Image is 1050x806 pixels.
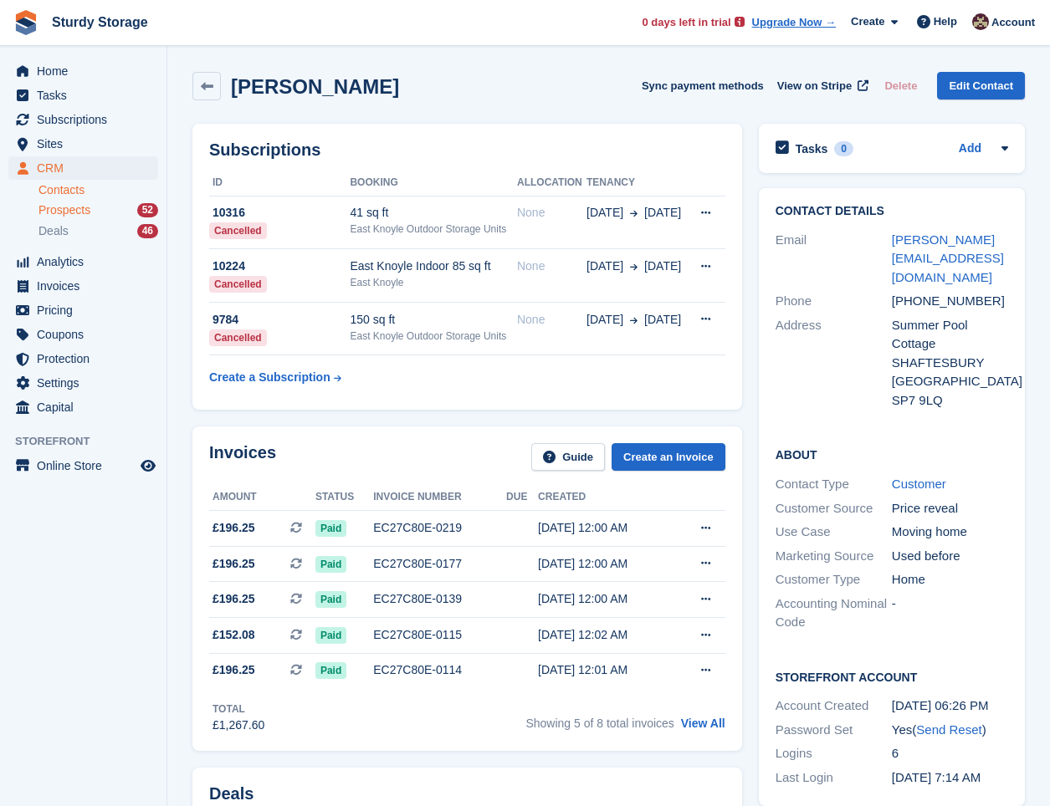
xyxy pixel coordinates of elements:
[776,668,1008,685] h2: Storefront Account
[350,258,517,275] div: East Knoyle Indoor 85 sq ft
[972,13,989,30] img: Sue Cadwaladr
[37,454,137,477] span: Online Store
[209,329,267,346] div: Cancelled
[959,140,981,159] a: Add
[517,170,586,196] th: Allocation
[644,258,681,275] span: [DATE]
[834,141,853,156] div: 0
[138,456,158,476] a: Preview store
[213,701,264,717] div: Total
[8,298,158,322] a: menu
[37,250,137,273] span: Analytics
[8,323,158,346] a: menu
[776,205,1008,218] h2: Contact Details
[517,204,586,222] div: None
[213,717,264,734] div: £1,267.60
[934,13,957,30] span: Help
[209,362,341,393] a: Create a Subscription
[892,316,1008,354] div: Summer Pool Cottage
[892,372,1008,391] div: [GEOGRAPHIC_DATA]
[642,72,764,99] button: Sync payment methods
[213,661,255,679] span: £196.25
[892,696,1008,716] div: [DATE] 06:26 PM
[37,395,137,419] span: Capital
[373,555,506,573] div: EC27C80E-0177
[8,395,158,419] a: menu
[315,520,346,537] span: Paid
[8,132,158,156] a: menu
[38,182,158,198] a: Contacts
[373,519,506,537] div: EC27C80E-0219
[209,369,330,386] div: Create a Subscription
[137,203,158,217] div: 52
[37,274,137,298] span: Invoices
[209,311,350,329] div: 9784
[892,744,1008,763] div: 6
[350,275,517,290] div: East Knoyle
[735,17,745,27] img: icon-info-red-86fce57e6346b64bf305f1f9a63bb57f3159b744bbb1ad8f7f9873e7eb3ced17.svg
[213,555,255,573] span: £196.25
[350,204,517,222] div: 41 sq ft
[586,170,688,196] th: Tenancy
[644,311,681,329] span: [DATE]
[878,72,924,99] button: Delete
[15,433,166,450] span: Storefront
[8,371,158,395] a: menu
[517,311,586,329] div: None
[13,10,38,35] img: stora-icon-8386f47178a22dfd0bd8f6a31ec36ba5ce8667c1dd55bd0f319d3a0aa187defe.svg
[373,484,506,511] th: Invoice number
[892,391,1008,411] div: SP7 9LQ
[776,768,892,788] div: Last Login
[776,696,892,716] div: Account Created
[37,84,137,107] span: Tasks
[315,484,373,511] th: Status
[213,626,255,644] span: £152.08
[892,523,1008,542] div: Moving home
[538,590,673,608] div: [DATE] 12:00 AM
[538,519,673,537] div: [DATE] 12:00 AM
[776,316,892,411] div: Address
[642,14,730,31] span: 0 days left in trial
[776,547,892,566] div: Marketing Source
[8,59,158,83] a: menu
[209,258,350,275] div: 10224
[315,556,346,573] span: Paid
[45,8,155,36] a: Sturdy Storage
[350,222,517,237] div: East Knoyle Outdoor Storage Units
[37,59,137,83] span: Home
[38,202,90,218] span: Prospects
[586,204,623,222] span: [DATE]
[38,201,158,219] a: Prospects 52
[776,570,892,589] div: Customer Type
[209,140,725,160] h2: Subscriptions
[776,499,892,518] div: Customer Source
[137,224,158,238] div: 46
[892,594,1008,632] div: -
[916,722,981,737] a: Send Reset
[771,72,872,99] a: View on Stripe
[37,347,137,370] span: Protection
[644,204,681,222] span: [DATE]
[892,770,981,784] time: 2022-10-26 06:14:55 UTC
[776,721,892,740] div: Password Set
[892,570,1008,589] div: Home
[892,721,1008,740] div: Yes
[37,132,137,156] span: Sites
[776,231,892,288] div: Email
[525,717,674,730] span: Showing 5 of 8 total invoices
[8,347,158,370] a: menu
[37,156,137,180] span: CRM
[350,170,517,196] th: Booking
[8,108,158,131] a: menu
[373,626,506,644] div: EC27C80E-0115
[776,523,892,542] div: Use Case
[796,141,828,156] h2: Tasks
[892,499,1008,518] div: Price reveal
[315,627,346,644] span: Paid
[209,484,315,511] th: Amount
[538,555,673,573] div: [DATE] 12:00 AM
[8,454,158,477] a: menu
[586,311,623,329] span: [DATE]
[776,292,892,311] div: Phone
[912,722,986,737] span: ( )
